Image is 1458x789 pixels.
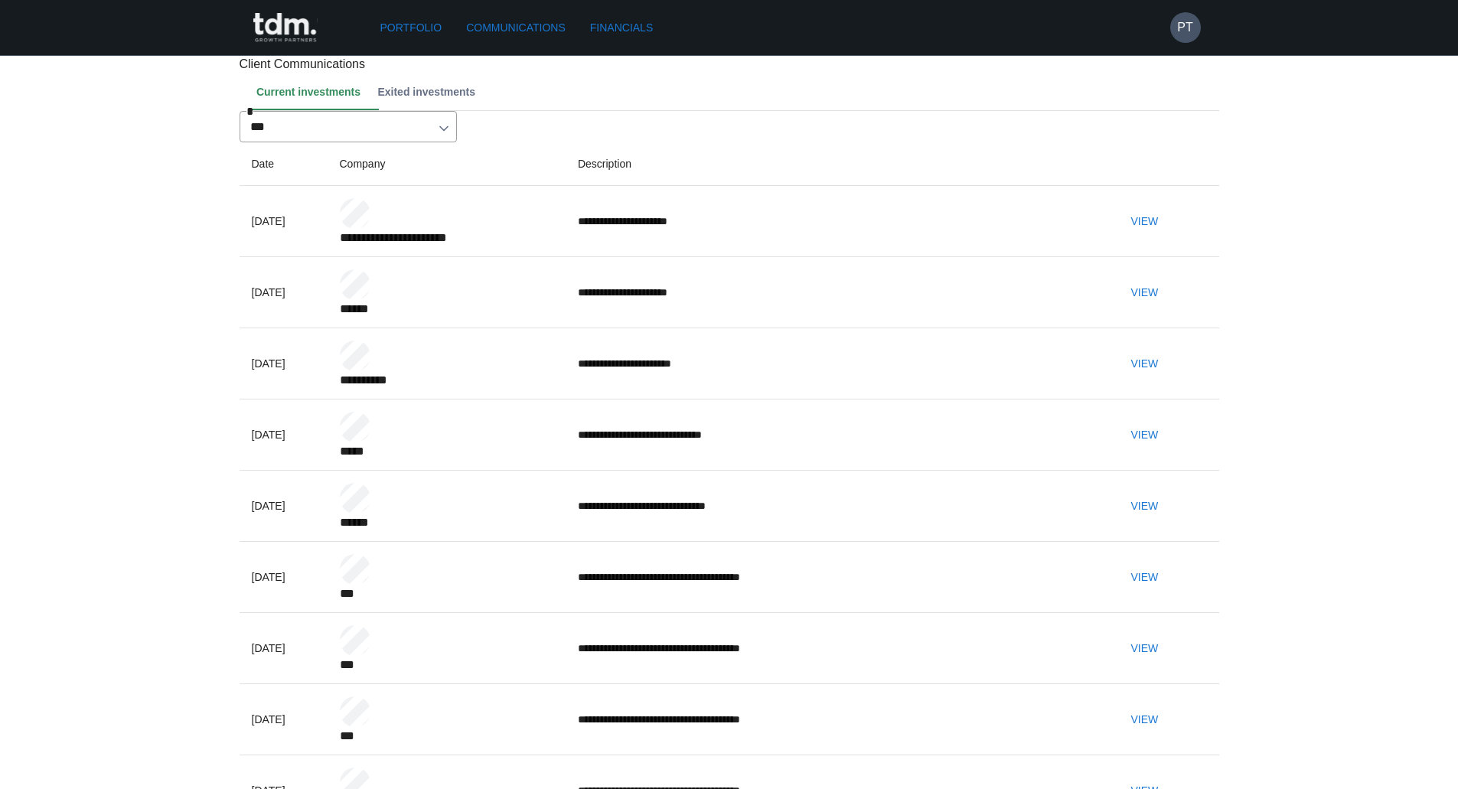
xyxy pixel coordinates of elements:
[1120,634,1169,663] button: View
[328,142,566,186] th: Company
[374,14,448,42] a: Portfolio
[1177,18,1192,37] h6: PT
[1170,12,1201,43] button: PT
[240,55,1219,73] p: Client Communications
[240,613,328,684] td: [DATE]
[1120,350,1169,378] button: View
[566,142,1107,186] th: Description
[1120,207,1169,236] button: View
[240,186,328,257] td: [DATE]
[240,684,328,755] td: [DATE]
[1120,421,1169,449] button: View
[252,73,373,110] button: Current investments
[240,399,328,471] td: [DATE]
[584,14,659,42] a: Financials
[240,328,328,399] td: [DATE]
[240,257,328,328] td: [DATE]
[252,73,1219,110] div: Client notes tab
[373,73,488,110] button: Exited investments
[1120,279,1169,307] button: View
[240,542,328,613] td: [DATE]
[240,471,328,542] td: [DATE]
[1120,492,1169,520] button: View
[460,14,572,42] a: Communications
[1120,706,1169,734] button: View
[240,142,328,186] th: Date
[1120,563,1169,592] button: View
